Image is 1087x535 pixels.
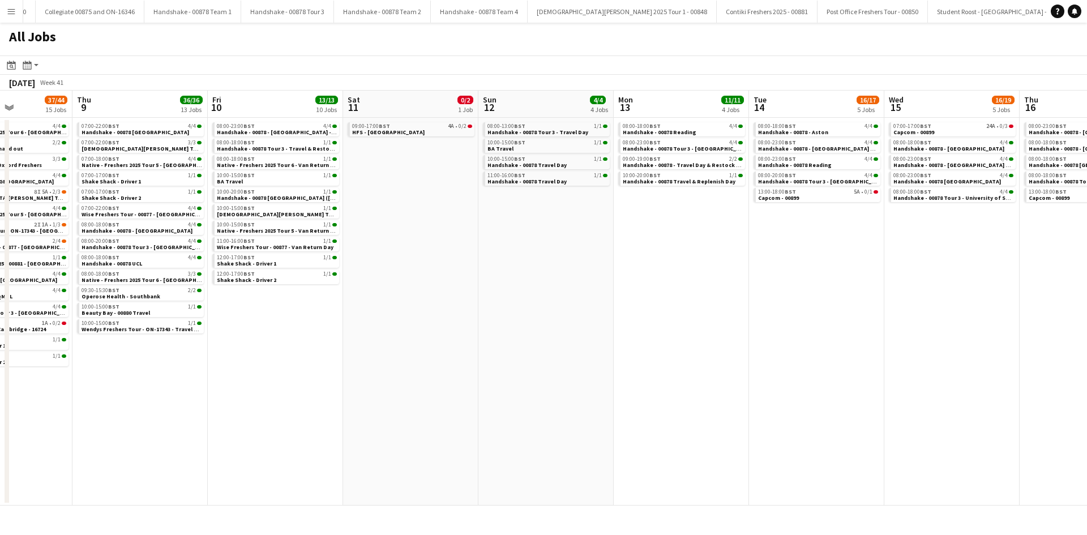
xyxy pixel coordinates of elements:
[37,78,66,87] span: Week 41
[144,1,241,23] button: Handshake - 00878 Team 1
[9,77,35,88] div: [DATE]
[717,1,818,23] button: Contiki Freshers 2025 - 00881
[818,1,928,23] button: Post Office Freshers Tour - 00850
[334,1,431,23] button: Handshake - 00878 Team 2
[528,1,717,23] button: [DEMOGRAPHIC_DATA][PERSON_NAME] 2025 Tour 1 - 00848
[928,1,1086,23] button: Student Roost - [GEOGRAPHIC_DATA] - On-16926
[431,1,528,23] button: Handshake - 00878 Team 4
[36,1,144,23] button: Collegiate 00875 and ON-16346
[241,1,334,23] button: Handshake - 00878 Tour 3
